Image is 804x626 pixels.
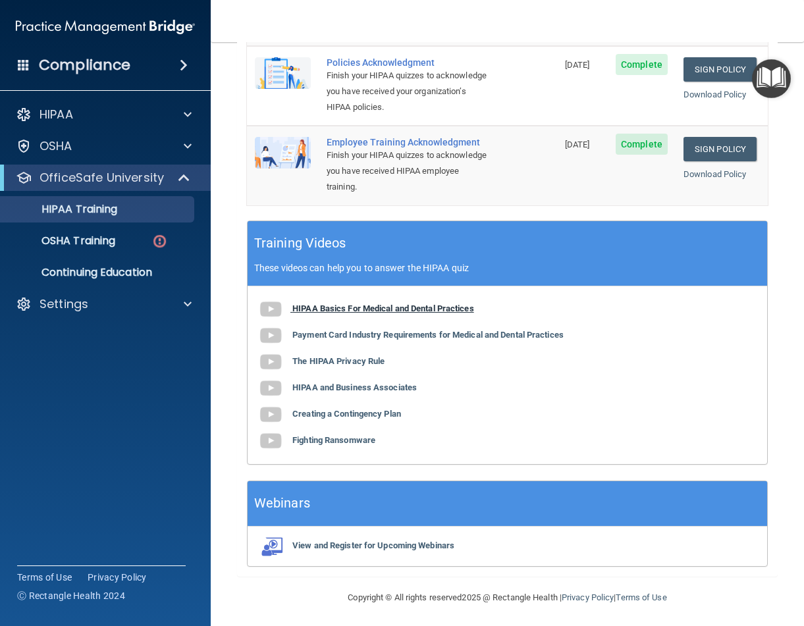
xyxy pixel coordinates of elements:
b: Fighting Ransomware [292,435,375,445]
p: These videos can help you to answer the HIPAA quiz [254,263,761,273]
b: HIPAA Basics For Medical and Dental Practices [292,303,474,313]
p: OSHA [40,138,72,154]
img: webinarIcon.c7ebbf15.png [257,536,284,556]
div: Finish your HIPAA quizzes to acknowledge you have received HIPAA employee training. [327,147,491,195]
div: Finish your HIPAA quizzes to acknowledge you have received your organization’s HIPAA policies. [327,68,491,115]
p: HIPAA [40,107,73,122]
div: Copyright © All rights reserved 2025 @ Rectangle Health | | [267,577,748,619]
a: Privacy Policy [562,592,614,602]
a: Settings [16,296,192,312]
button: Open Resource Center [752,59,791,98]
p: OfficeSafe University [40,170,164,186]
b: View and Register for Upcoming Webinars [292,540,454,550]
a: Terms of Use [17,571,72,584]
a: Sign Policy [683,57,757,82]
a: Download Policy [683,90,747,99]
b: The HIPAA Privacy Rule [292,356,385,366]
img: gray_youtube_icon.38fcd6cc.png [257,296,284,323]
b: HIPAA and Business Associates [292,382,417,392]
img: gray_youtube_icon.38fcd6cc.png [257,375,284,402]
p: HIPAA Training [9,203,117,216]
a: Download Policy [683,169,747,179]
img: gray_youtube_icon.38fcd6cc.png [257,349,284,375]
span: [DATE] [565,140,590,149]
span: Complete [616,54,668,75]
h4: Compliance [39,56,130,74]
img: gray_youtube_icon.38fcd6cc.png [257,402,284,428]
p: Continuing Education [9,266,188,279]
a: Sign Policy [683,137,757,161]
img: danger-circle.6113f641.png [151,233,168,249]
h5: Training Videos [254,232,346,255]
span: Complete [616,134,668,155]
img: gray_youtube_icon.38fcd6cc.png [257,428,284,454]
span: Ⓒ Rectangle Health 2024 [17,589,125,602]
h5: Webinars [254,492,310,515]
a: HIPAA [16,107,192,122]
a: OfficeSafe University [16,170,191,186]
a: Privacy Policy [88,571,147,584]
img: PMB logo [16,14,195,40]
span: [DATE] [565,60,590,70]
a: Terms of Use [616,592,666,602]
img: gray_youtube_icon.38fcd6cc.png [257,323,284,349]
div: Employee Training Acknowledgment [327,137,491,147]
b: Creating a Contingency Plan [292,409,401,419]
a: OSHA [16,138,192,154]
b: Payment Card Industry Requirements for Medical and Dental Practices [292,330,564,340]
div: Policies Acknowledgment [327,57,491,68]
p: OSHA Training [9,234,115,248]
p: Settings [40,296,88,312]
